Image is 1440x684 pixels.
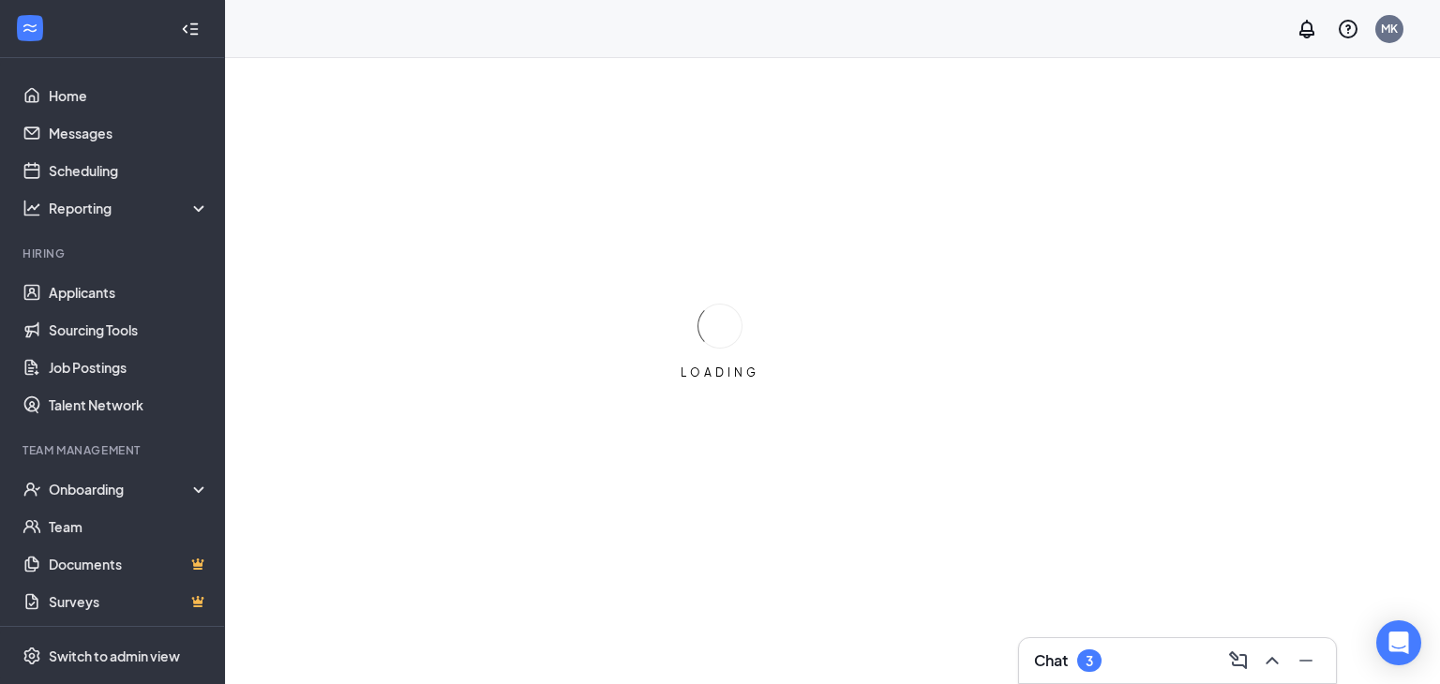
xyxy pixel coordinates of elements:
a: Messages [49,114,209,152]
a: Job Postings [49,349,209,386]
div: Switch to admin view [49,647,180,665]
a: Talent Network [49,386,209,424]
button: Minimize [1291,646,1321,676]
a: Applicants [49,274,209,311]
svg: Collapse [181,20,200,38]
svg: UserCheck [22,480,41,498]
div: Team Management [22,442,205,458]
div: Reporting [49,199,210,217]
a: Team [49,508,209,545]
h3: Chat [1034,650,1068,671]
div: Open Intercom Messenger [1376,620,1421,665]
div: MK [1381,21,1398,37]
a: SurveysCrown [49,583,209,620]
div: 3 [1086,653,1093,669]
button: ChevronUp [1257,646,1287,676]
svg: Minimize [1295,649,1317,672]
div: LOADING [673,364,767,380]
svg: ComposeMessage [1227,649,1250,672]
a: Scheduling [49,152,209,189]
div: Hiring [22,245,205,261]
svg: QuestionInfo [1337,18,1359,40]
button: ComposeMessage [1223,646,1253,676]
svg: Notifications [1296,18,1318,40]
svg: Settings [22,647,41,665]
svg: Analysis [22,199,41,217]
svg: WorkstreamLogo [21,19,39,37]
div: Onboarding [49,480,193,498]
svg: ChevronUp [1261,649,1283,672]
a: Home [49,77,209,114]
a: DocumentsCrown [49,545,209,583]
a: Sourcing Tools [49,311,209,349]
